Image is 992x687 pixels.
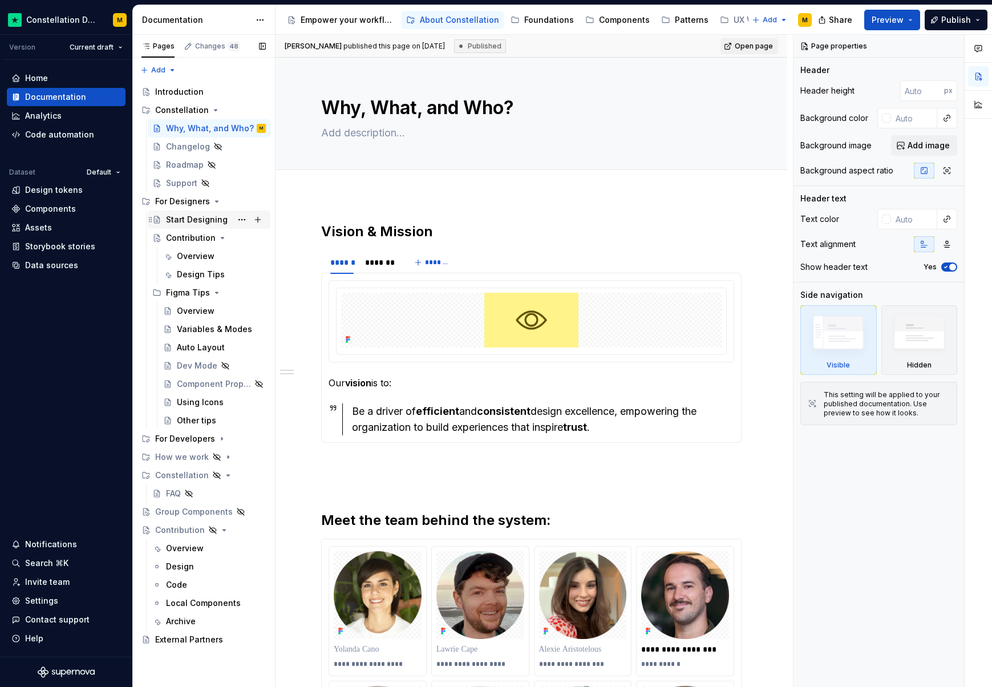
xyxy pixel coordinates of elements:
a: Component Properties [159,375,270,393]
a: Group Components [137,503,270,521]
button: Search ⌘K [7,554,125,572]
div: Changes [195,42,240,51]
div: Constellation [155,104,209,116]
button: Help [7,629,125,648]
button: Publish [925,10,987,30]
div: Data sources [25,260,78,271]
div: Version [9,43,35,52]
div: For Developers [137,430,270,448]
div: Figma Tips [148,284,270,302]
span: Default [87,168,111,177]
img: d602db7a-5e75-4dfe-a0a4-4b8163c7bad2.png [8,13,22,27]
div: Component Properties [177,378,251,390]
h2: Meet the team behind the system: [321,511,742,530]
div: Pages [141,42,175,51]
div: Constellation Design System [26,14,99,26]
div: Design tokens [25,184,83,196]
a: Other tips [159,411,270,430]
a: Using Icons [159,393,270,411]
textarea: Why, What, and Who? [319,94,739,122]
div: Documentation [142,14,250,26]
button: Share [812,10,860,30]
div: Text alignment [800,239,856,250]
div: Contribution [155,524,205,536]
div: Components [599,14,650,26]
a: Design Tips [159,265,270,284]
button: Add image [891,135,957,156]
div: Show header text [800,261,868,273]
a: Why, What, and Who?M [148,119,270,138]
div: Why, What, and Who? [166,123,254,134]
div: Invite team [25,576,70,588]
div: External Partners [155,634,223,645]
div: How we work [155,451,209,463]
a: Code [148,576,270,594]
a: Components [581,11,654,29]
section-item: Vision [329,280,734,435]
div: M [117,15,123,25]
div: Other tips [177,415,216,426]
div: About Constellation [420,14,499,26]
a: Open page [720,38,778,54]
span: 48 [228,42,240,51]
a: Components [7,200,125,218]
div: Storybook stories [25,241,95,252]
a: Overview [159,302,270,320]
a: Auto Layout [159,338,270,357]
div: Notifications [25,539,77,550]
a: Assets [7,219,125,237]
a: Introduction [137,83,270,101]
a: Home [7,69,125,87]
div: Header [800,64,829,76]
div: Background aspect ratio [800,165,893,176]
a: External Partners [137,631,270,649]
div: Code [166,579,187,591]
div: Dataset [9,168,35,177]
div: Assets [25,222,52,233]
a: Roadmap [148,156,270,174]
input: Auto [891,108,937,128]
a: Contribution [137,521,270,539]
span: published this page on [DATE] [285,42,445,51]
a: About Constellation [402,11,504,29]
a: Documentation [7,88,125,106]
span: Current draft [70,43,114,52]
div: Header height [800,85,855,96]
div: Background image [800,140,872,151]
strong: vision [345,377,371,389]
div: Figma Tips [166,287,210,298]
strong: consistent [477,405,531,417]
div: Constellation [137,466,270,484]
div: Hidden [907,361,932,370]
div: Changelog [166,141,210,152]
div: For Designers [137,192,270,211]
div: Archive [166,616,196,627]
span: Add [151,66,165,75]
div: Help [25,633,43,644]
button: Current draft [64,39,128,55]
a: Data sources [7,256,125,274]
button: Constellation Design SystemM [2,7,130,32]
a: Changelog [148,138,270,156]
div: Overview [177,250,214,262]
a: Variables & Modes [159,320,270,338]
p: px [944,86,953,95]
div: Components [25,203,76,215]
div: Start Designing [166,214,228,225]
div: UX Writing [734,14,775,26]
div: Page tree [282,9,746,31]
span: Share [829,14,852,26]
span: Open page [735,42,773,51]
a: UX Writing [715,11,792,29]
a: Local Components [148,594,270,612]
button: Notifications [7,535,125,553]
div: M [260,123,263,134]
a: Archive [148,612,270,631]
div: Roadmap [166,159,204,171]
div: Group Components [155,506,233,518]
a: Start Designing [148,211,270,229]
a: Design tokens [7,181,125,199]
div: Empower your workflow. Build incredible experiences. [301,14,395,26]
div: Design Tips [177,269,225,280]
div: Visible [827,361,850,370]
